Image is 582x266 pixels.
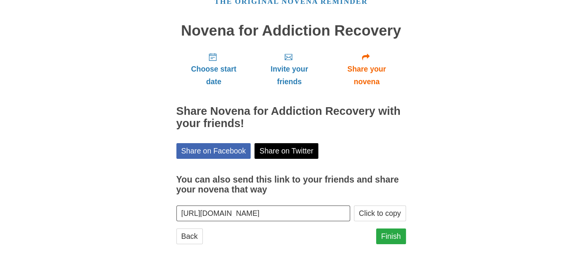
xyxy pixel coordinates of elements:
[354,206,406,221] button: Click to copy
[176,46,251,92] a: Choose start date
[176,143,251,159] a: Share on Facebook
[176,23,406,39] h1: Novena for Addiction Recovery
[251,46,327,92] a: Invite your friends
[259,63,320,88] span: Invite your friends
[184,63,244,88] span: Choose start date
[335,63,398,88] span: Share your novena
[376,228,406,244] a: Finish
[176,228,203,244] a: Back
[254,143,318,159] a: Share on Twitter
[176,105,406,130] h2: Share Novena for Addiction Recovery with your friends!
[328,46,406,92] a: Share your novena
[176,175,406,194] h3: You can also send this link to your friends and share your novena that way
